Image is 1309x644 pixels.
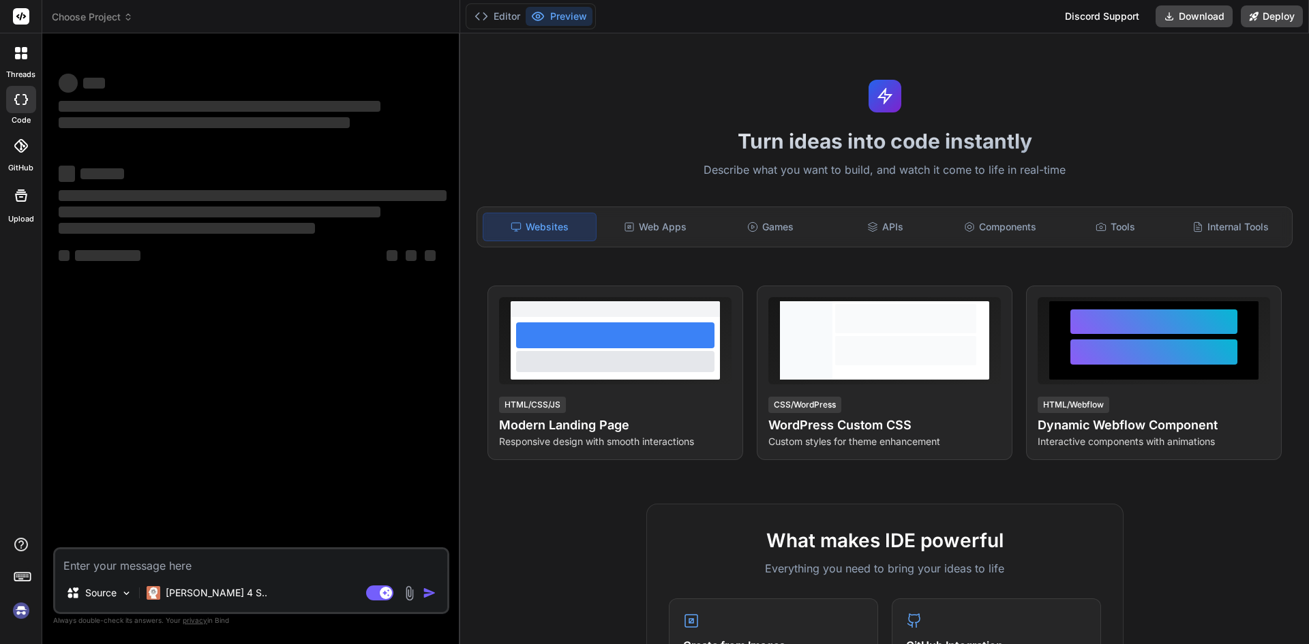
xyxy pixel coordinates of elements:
[166,586,267,600] p: [PERSON_NAME] 4 S..
[944,213,1057,241] div: Components
[1038,435,1270,448] p: Interactive components with animations
[499,416,732,435] h4: Modern Landing Page
[59,166,75,182] span: ‌
[1156,5,1233,27] button: Download
[499,435,732,448] p: Responsive design with smooth interactions
[6,69,35,80] label: threads
[468,129,1301,153] h1: Turn ideas into code instantly
[80,168,124,179] span: ‌
[75,250,140,261] span: ‌
[83,78,105,89] span: ‌
[468,162,1301,179] p: Describe what you want to build, and watch it come to life in real-time
[1038,416,1270,435] h4: Dynamic Webflow Component
[425,250,436,261] span: ‌
[499,397,566,413] div: HTML/CSS/JS
[59,206,380,217] span: ‌
[121,587,132,599] img: Pick Models
[183,616,207,624] span: privacy
[59,190,447,201] span: ‌
[669,560,1101,577] p: Everything you need to bring your ideas to life
[402,585,417,601] img: attachment
[714,213,827,241] div: Games
[59,223,315,234] span: ‌
[768,416,1001,435] h4: WordPress Custom CSS
[1059,213,1172,241] div: Tools
[8,213,34,225] label: Upload
[599,213,712,241] div: Web Apps
[387,250,397,261] span: ‌
[59,74,78,93] span: ‌
[53,614,449,627] p: Always double-check its answers. Your in Bind
[406,250,417,261] span: ‌
[423,586,436,600] img: icon
[669,526,1101,555] h2: What makes IDE powerful
[483,213,597,241] div: Websites
[52,10,133,24] span: Choose Project
[85,586,117,600] p: Source
[10,599,33,622] img: signin
[1174,213,1287,241] div: Internal Tools
[1057,5,1147,27] div: Discord Support
[526,7,592,26] button: Preview
[1038,397,1109,413] div: HTML/Webflow
[59,101,380,112] span: ‌
[829,213,942,241] div: APIs
[469,7,526,26] button: Editor
[59,250,70,261] span: ‌
[147,586,160,600] img: Claude 4 Sonnet
[768,435,1001,448] p: Custom styles for theme enhancement
[12,114,31,126] label: code
[768,397,841,413] div: CSS/WordPress
[59,117,350,128] span: ‌
[1241,5,1303,27] button: Deploy
[8,162,33,174] label: GitHub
